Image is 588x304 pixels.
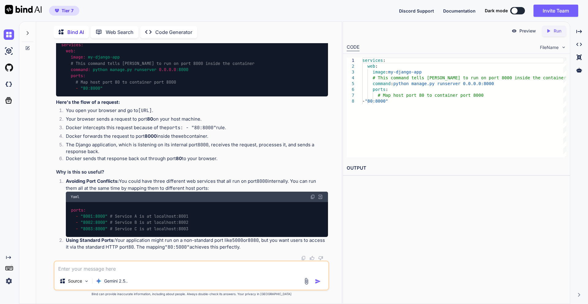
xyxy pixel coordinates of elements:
[372,69,385,74] span: image
[159,67,166,72] span: 0.0
[128,244,134,250] code: 80
[147,116,153,122] strong: 80
[66,48,76,54] span: web:
[383,58,385,63] span: :
[66,237,115,243] strong: Using Standard Ports:
[61,237,328,251] li: Your application might run on a non-standard port like or , but you want users to access it via t...
[443,8,476,14] button: Documentation
[110,213,188,219] span: # Service A is at localhost:8001
[166,67,171,72] span: .0
[176,156,182,161] strong: 80
[49,6,79,16] button: premiumTier 7
[343,161,570,175] h2: OUTPUT
[315,278,321,284] img: icon
[257,178,268,184] code: 8000
[554,28,561,34] p: Run
[443,8,476,13] span: Documentation
[54,292,329,296] p: Bind can provide inaccurate information, including about people. Always double-check its answers....
[171,67,176,72] span: .0
[485,8,508,14] span: Dark mode
[88,54,120,60] span: my-django-app
[4,29,14,40] img: chat
[68,278,82,284] p: Source
[81,86,103,91] span: "80:8000"
[511,28,517,34] img: preview
[388,69,422,74] span: my-django-app
[61,178,328,237] li: You could have three different web services that all run on port internally. You can run them all...
[399,8,434,13] span: Discord Support
[66,178,119,184] strong: Avoiding Port Conflicts:
[76,86,78,91] span: -
[375,64,378,69] span: :
[76,220,78,225] span: -
[533,5,578,17] button: Invite Team
[301,256,306,261] img: copy
[367,64,375,69] span: web
[386,87,388,92] span: :
[310,194,315,199] img: copy
[71,67,90,72] span: command:
[71,194,79,199] span: Yaml
[76,226,78,231] span: -
[61,133,328,141] li: Docker forwards the request to port inside the container.
[362,58,383,63] span: services
[61,116,328,124] li: Your browser sends a request to port on your host machine.
[347,69,354,75] div: 3
[310,256,315,261] img: like
[81,213,107,219] span: "8001:8000"
[561,45,566,50] img: chevron down
[61,107,328,116] li: You open your browser and go to .
[318,194,323,200] img: Open in Browser
[372,87,385,92] span: ports
[93,67,107,72] span: python
[76,213,78,219] span: -
[62,8,73,14] span: Tier 7
[61,42,83,47] span: services:
[56,99,120,105] strong: Here's the flow of a request:
[540,44,559,51] span: FileName
[4,62,14,73] img: githubLight
[347,63,354,69] div: 2
[61,141,328,155] li: The Django application, which is listening on its internal port , receives the request, processes...
[96,278,102,284] img: Gemini 2.5 Pro
[372,75,519,80] span: # This command tells [PERSON_NAME] to run on port 8000 in
[71,54,85,60] span: image:
[138,107,152,114] code: [URL]
[178,133,187,139] code: web
[378,93,484,98] span: # Map host port 80 to container port 8000
[61,155,328,164] li: Docker sends that response back out through port to your browser.
[347,98,354,104] div: 8
[4,46,14,56] img: ai-studio
[84,279,89,284] img: Pick Models
[71,61,254,66] span: # This command tells [PERSON_NAME] to run on port 8000 inside the container
[134,67,156,72] span: runserver
[347,44,360,51] div: CODE
[76,79,176,85] span: # Map host port 80 to container port 8000
[248,237,259,243] code: 8080
[318,256,323,261] img: dislike
[106,28,134,36] p: Web Search
[55,9,59,13] img: premium
[81,220,107,225] span: "8002:8000"
[71,73,85,79] span: ports:
[104,278,128,284] p: Gemini 2.5..
[56,169,328,176] h3: Why is this so useful?
[61,124,328,133] li: Docker intercepts this request because of the rule.
[390,81,393,86] span: :
[393,81,494,86] span: python manage.py runserver 0.0.0.0:8000
[81,226,107,231] span: "8003:8000"
[520,75,566,80] span: side the container
[519,28,536,34] p: Preview
[165,244,190,250] code: "80:5000"
[145,133,157,139] strong: 8000
[198,142,209,148] code: 8000
[347,75,354,81] div: 4
[362,99,365,103] span: -
[110,67,132,72] span: manage.py
[232,237,243,243] code: 5000
[176,67,188,72] span: :8000
[4,276,14,286] img: settings
[372,81,390,86] span: command
[71,207,86,213] span: ports:
[110,220,188,225] span: # Service B is at localhost:8002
